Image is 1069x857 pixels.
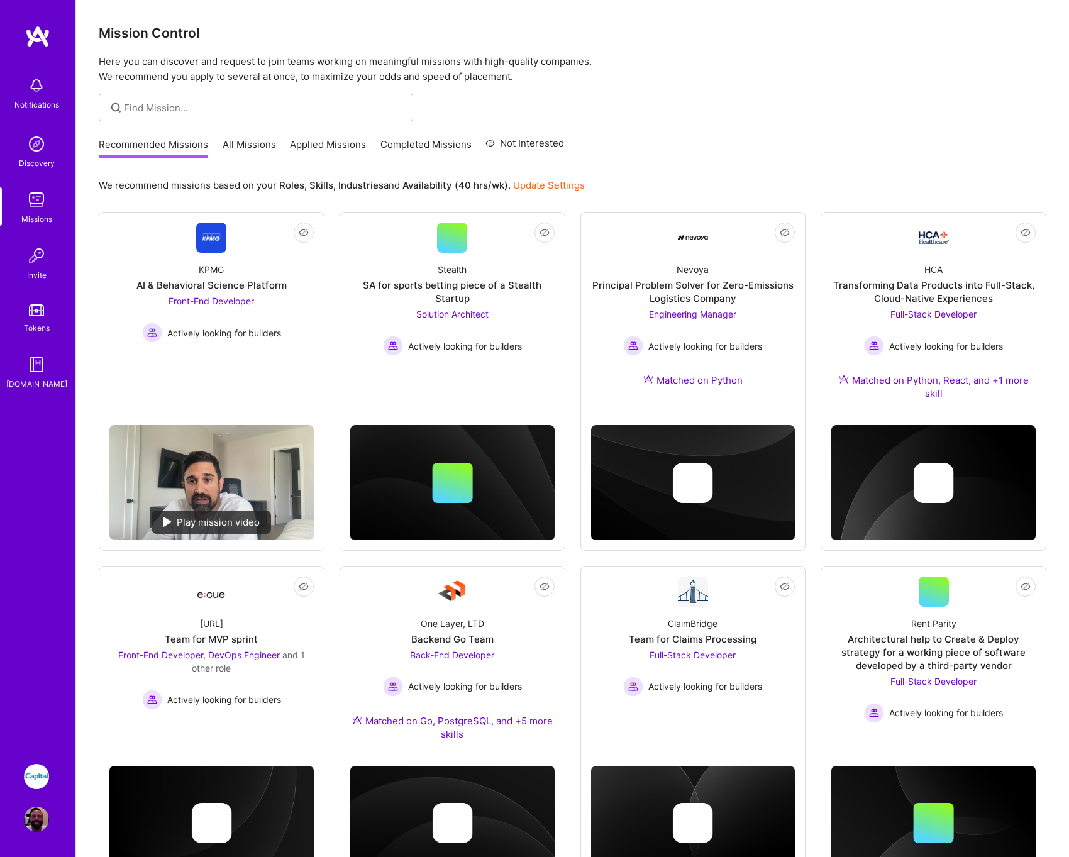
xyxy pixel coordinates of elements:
img: play [163,517,172,527]
i: icon EyeClosed [540,228,550,238]
div: Missions [21,213,52,226]
img: logo [25,25,50,48]
img: Company logo [673,463,713,503]
div: Rent Parity [911,617,956,630]
img: Ateam Purple Icon [352,715,362,725]
img: User Avatar [24,807,49,832]
img: cover [831,425,1036,541]
div: Nevoya [677,263,709,276]
div: Matched on Python [643,373,743,387]
a: Not Interested [485,136,564,158]
img: Actively looking for builders [864,336,884,356]
span: Engineering Manager [649,309,736,319]
a: Company LogoKPMGAI & Behavioral Science PlatformFront-End Developer Actively looking for builders... [109,223,314,415]
i: icon EyeClosed [299,228,309,238]
img: discovery [24,131,49,157]
img: bell [24,73,49,98]
img: Actively looking for builders [142,690,162,710]
i: icon SearchGrey [109,101,123,115]
div: AI & Behavioral Science Platform [136,279,287,292]
i: icon EyeClosed [780,582,790,592]
img: Company logo [191,803,231,843]
a: Company LogoNevoyaPrincipal Problem Solver for Zero-Emissions Logistics CompanyEngineering Manage... [591,223,795,402]
a: StealthSA for sports betting piece of a Stealth StartupSolution Architect Actively looking for bu... [350,223,555,376]
span: Actively looking for builders [889,340,1003,353]
div: Principal Problem Solver for Zero-Emissions Logistics Company [591,279,795,305]
i: icon EyeClosed [1021,582,1031,592]
div: Tokens [24,321,50,335]
b: Skills [309,179,333,191]
img: Actively looking for builders [623,677,643,697]
span: Actively looking for builders [408,680,522,693]
a: Company LogoClaimBridgeTeam for Claims ProcessingFull-Stack Developer Actively looking for builde... [591,577,795,724]
img: tokens [29,304,44,316]
span: Full-Stack Developer [890,309,977,319]
span: Front-End Developer [169,296,254,306]
div: Transforming Data Products into Full-Stack, Cloud-Native Experiences [831,279,1036,305]
span: Actively looking for builders [167,326,281,340]
img: guide book [24,352,49,377]
span: Actively looking for builders [167,693,281,706]
img: Company Logo [196,223,226,253]
a: iCapital: Building an Alternative Investment Marketplace [21,764,52,789]
div: Team for MVP sprint [165,633,258,646]
b: Roles [279,179,304,191]
div: SA for sports betting piece of a Stealth Startup [350,279,555,305]
span: Solution Architect [416,309,489,319]
i: icon EyeClosed [540,582,550,592]
a: User Avatar [21,807,52,832]
img: Company Logo [678,577,708,607]
div: [URL] [200,617,223,630]
a: Rent ParityArchitectural help to Create & Deploy strategy for a working piece of software develop... [831,577,1036,724]
img: Company Logo [919,231,949,244]
span: Actively looking for builders [648,340,762,353]
p: We recommend missions based on your , , and . [99,179,585,192]
img: iCapital: Building an Alternative Investment Marketplace [24,764,49,789]
h3: Mission Control [99,25,1046,41]
span: Actively looking for builders [648,680,762,693]
div: Notifications [14,98,59,111]
div: Architectural help to Create & Deploy strategy for a working piece of software developed by a thi... [831,633,1036,672]
span: Actively looking for builders [408,340,522,353]
div: Play mission video [152,511,271,534]
div: One Layer, LTD [421,617,484,630]
img: Actively looking for builders [142,323,162,343]
i: icon EyeClosed [299,582,309,592]
div: Team for Claims Processing [629,633,756,646]
img: Company logo [432,803,472,843]
span: and 1 other role [192,650,305,673]
div: Invite [27,268,47,282]
div: ClaimBridge [668,617,717,630]
span: Back-End Developer [410,650,494,660]
img: Company Logo [437,577,467,607]
a: Update Settings [513,179,585,191]
span: Full-Stack Developer [650,650,736,660]
b: Industries [338,179,384,191]
img: Company logo [914,463,954,503]
span: Front-End Developer, DevOps Engineer [118,650,280,660]
img: Ateam Purple Icon [643,374,653,384]
img: Company Logo [678,235,708,240]
span: Full-Stack Developer [890,676,977,687]
img: Actively looking for builders [383,336,403,356]
a: Completed Missions [380,138,472,158]
img: cover [350,425,555,541]
p: Here you can discover and request to join teams working on meaningful missions with high-quality ... [99,54,1046,84]
a: Applied Missions [290,138,366,158]
div: HCA [924,263,943,276]
img: Actively looking for builders [383,677,403,697]
img: teamwork [24,187,49,213]
img: Invite [24,243,49,268]
a: Recommended Missions [99,138,208,158]
img: Actively looking for builders [864,703,884,723]
div: Backend Go Team [411,633,494,646]
input: Find Mission... [124,101,404,114]
b: Availability (40 hrs/wk) [402,179,508,191]
img: Actively looking for builders [623,336,643,356]
img: Company Logo [196,580,226,603]
img: No Mission [109,425,314,540]
a: Company LogoOne Layer, LTDBackend Go TeamBack-End Developer Actively looking for buildersActively... [350,577,555,756]
div: [DOMAIN_NAME] [6,377,67,390]
div: Matched on Go, PostgreSQL, and +5 more skills [350,714,555,741]
img: Company logo [673,803,713,843]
